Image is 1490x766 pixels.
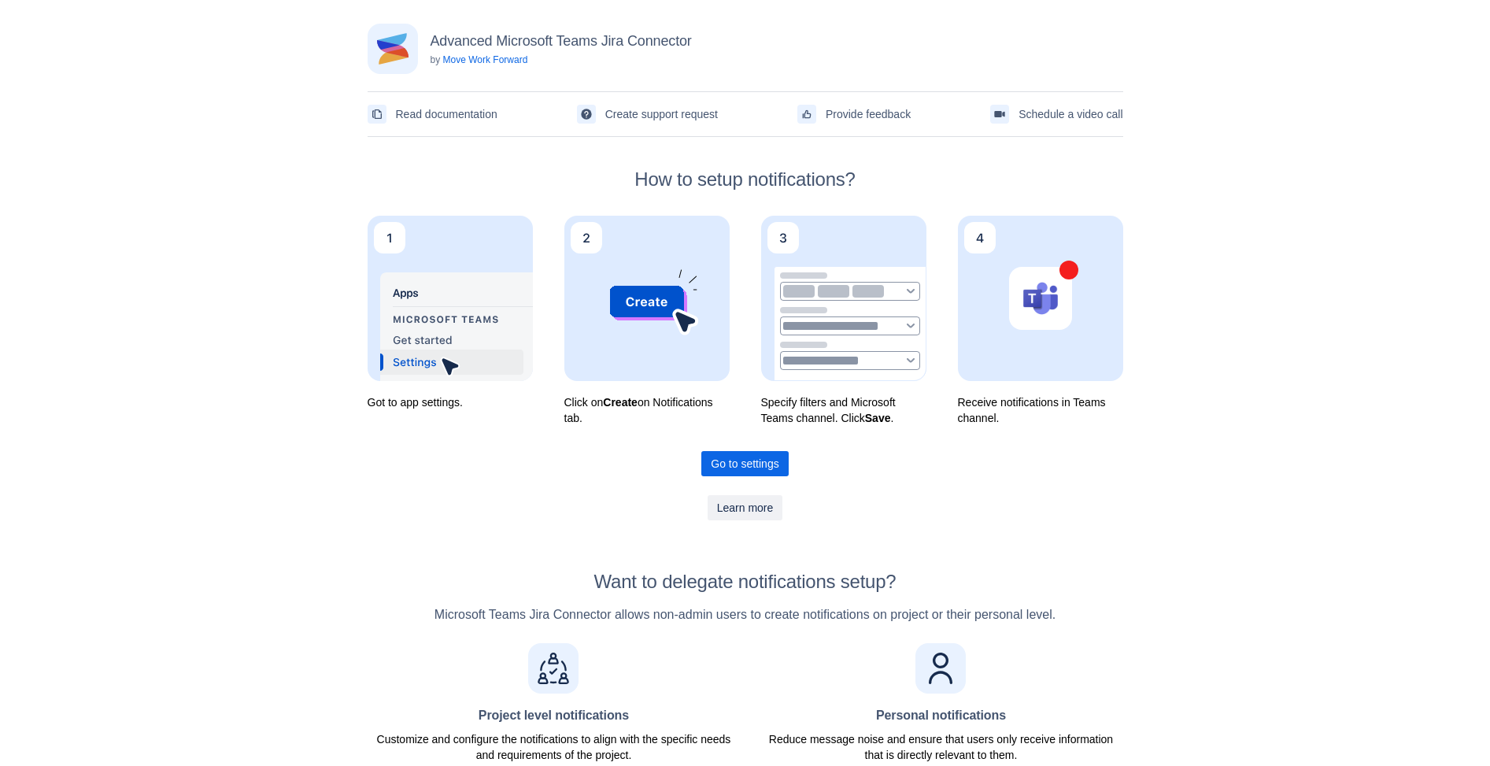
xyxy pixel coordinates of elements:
[564,216,730,381] img: Click on <b>Create</b> on Notifications tab.
[701,451,788,476] a: Go to settings
[368,571,1123,593] h2: Want to delegate notifications setup?
[958,216,1123,381] img: Receive notifications in Teams channel.
[368,394,533,410] p: Got to app settings.
[761,216,926,381] img: Specify filters and Microsoft Teams channel. Click <b>Save</b>.
[603,396,638,409] b: Create
[990,102,1122,127] a: Schedule a video call
[993,108,1006,120] span: videoCall
[711,451,778,476] span: Go to settings
[761,394,926,426] p: Specify filters and Microsoft Teams channel. Click .
[368,605,1123,624] p: Microsoft Teams Jira Connector allows non-admin users to create notifications on project or their...
[717,495,774,520] span: Learn more
[876,706,1006,725] h4: Personal notifications
[368,168,1123,191] h2: How to setup notifications?
[564,394,730,426] p: Click on on Notifications tab.
[368,24,418,74] img: Advanced Microsoft Teams Jira Connector
[797,102,911,127] a: Provide feedback
[431,54,692,66] p: by
[396,102,497,127] span: Read documentation
[368,731,741,763] p: Customize and configure the notifications to align with the specific needs and requirements of th...
[443,54,528,65] a: Move Work Forward
[577,102,718,127] a: Create support request
[368,102,497,127] a: Read documentation
[605,102,718,127] span: Create support request
[528,643,579,694] img: Project level notifications
[826,102,911,127] span: Provide feedback
[915,643,966,694] img: Personal notifications
[479,706,629,725] h4: Project level notifications
[371,108,383,120] span: documentation
[1019,102,1122,127] span: Schedule a video call
[958,394,1123,426] p: Receive notifications in Teams channel.
[865,412,891,424] b: Save
[431,31,692,50] h3: Advanced Microsoft Teams Jira Connector
[580,108,593,120] span: support
[368,216,533,381] img: Got to app settings.
[708,495,783,520] a: Learn more
[800,108,813,120] span: feedback
[759,731,1122,763] p: Reduce message noise and ensure that users only receive information that is directly relevant to ...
